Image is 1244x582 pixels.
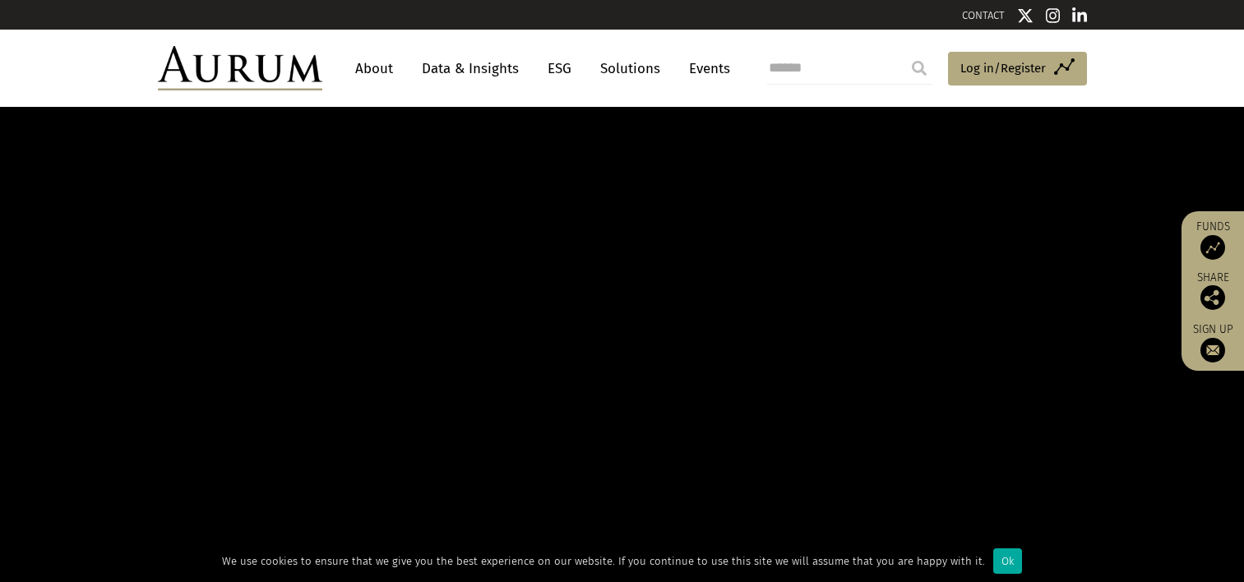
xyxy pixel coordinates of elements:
[1190,322,1236,363] a: Sign up
[948,52,1087,86] a: Log in/Register
[681,53,730,84] a: Events
[1200,338,1225,363] img: Sign up to our newsletter
[1046,7,1061,24] img: Instagram icon
[1190,272,1236,310] div: Share
[960,58,1046,78] span: Log in/Register
[1017,7,1034,24] img: Twitter icon
[903,52,936,85] input: Submit
[1072,7,1087,24] img: Linkedin icon
[962,9,1005,21] a: CONTACT
[1200,285,1225,310] img: Share this post
[993,548,1022,574] div: Ok
[539,53,580,84] a: ESG
[592,53,668,84] a: Solutions
[158,46,322,90] img: Aurum
[347,53,401,84] a: About
[414,53,527,84] a: Data & Insights
[1200,235,1225,260] img: Access Funds
[1190,219,1236,260] a: Funds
